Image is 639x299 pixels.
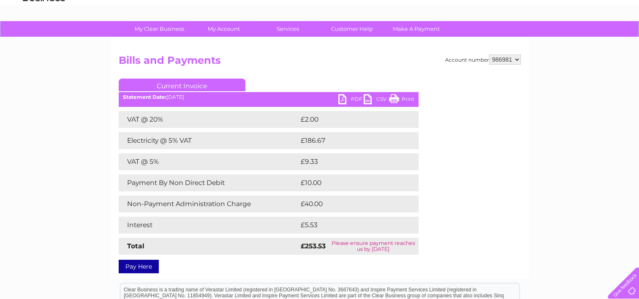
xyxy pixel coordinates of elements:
[480,4,538,15] a: 0333 014 3131
[119,196,299,212] td: Non-Payment Administration Charge
[490,36,506,42] a: Water
[299,132,403,149] td: £186.67
[381,21,451,37] a: Make A Payment
[22,22,65,48] img: logo.png
[364,94,389,106] a: CSV
[119,132,299,149] td: Electricity @ 5% VAT
[511,36,530,42] a: Energy
[119,153,299,170] td: VAT @ 5%
[535,36,560,42] a: Telecoms
[566,36,578,42] a: Blog
[253,21,323,37] a: Services
[123,94,166,100] b: Statement Date:
[338,94,364,106] a: PDF
[299,153,399,170] td: £9.33
[299,196,402,212] td: £40.00
[328,238,418,255] td: Please ensure payment reaches us by [DATE]
[119,79,245,91] a: Current Invoice
[119,260,159,273] a: Pay Here
[299,217,399,234] td: £5.53
[119,111,299,128] td: VAT @ 20%
[299,174,401,191] td: £10.00
[127,242,144,250] strong: Total
[389,94,414,106] a: Print
[119,174,299,191] td: Payment By Non Direct Debit
[317,21,387,37] a: Customer Help
[119,94,419,100] div: [DATE]
[189,21,258,37] a: My Account
[299,111,399,128] td: £2.00
[119,217,299,234] td: Interest
[301,242,326,250] strong: £253.53
[120,5,519,41] div: Clear Business is a trading name of Verastar Limited (registered in [GEOGRAPHIC_DATA] No. 3667643...
[445,54,521,65] div: Account number
[119,54,521,71] h2: Bills and Payments
[611,36,631,42] a: Log out
[583,36,604,42] a: Contact
[125,21,194,37] a: My Clear Business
